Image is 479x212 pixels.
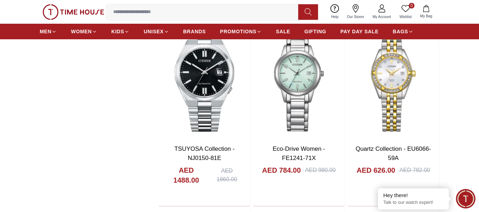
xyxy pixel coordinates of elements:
[383,192,444,199] div: Hey there!
[397,14,414,19] span: Wishlist
[253,18,344,139] img: Eco-Drive Women - FE1241-71X
[417,13,435,19] span: My Bag
[220,25,262,38] a: PROMOTIONS
[356,145,431,161] a: Quartz Collection - EU6066-59A
[71,28,92,35] span: WOMEN
[111,25,129,38] a: KIDS
[144,25,169,38] a: UNISEX
[393,25,413,38] a: BAGS
[276,25,290,38] a: SALE
[40,28,51,35] span: MEN
[357,165,395,175] h4: AED 626.00
[328,14,341,19] span: Help
[327,3,343,21] a: Help
[183,25,206,38] a: BRANDS
[43,4,104,20] img: ...
[166,165,207,185] h4: AED 1488.00
[304,28,326,35] span: GIFTING
[273,145,325,161] a: Eco-Drive Women - FE1241-71X
[370,14,394,19] span: My Account
[348,18,439,139] img: Quartz Collection - EU6066-59A
[174,145,235,161] a: TSUYOSA Collection - NJ0150-81E
[393,28,408,35] span: BAGS
[111,28,124,35] span: KIDS
[416,4,436,20] button: My Bag
[340,25,379,38] a: PAY DAY SALE
[159,18,250,139] img: TSUYOSA Collection - NJ0150-81E
[344,14,367,19] span: Our Stores
[409,3,414,8] span: 0
[71,25,97,38] a: WOMEN
[340,28,379,35] span: PAY DAY SALE
[211,167,243,184] div: AED 1860.00
[220,28,257,35] span: PROMOTIONS
[183,28,206,35] span: BRANDS
[400,166,430,174] div: AED 782.00
[383,200,444,206] p: Talk to our watch expert!
[395,3,416,21] a: 0Wishlist
[456,189,475,208] div: Chat Widget
[40,25,57,38] a: MEN
[305,166,335,174] div: AED 980.00
[343,3,368,21] a: Our Stores
[304,25,326,38] a: GIFTING
[144,28,163,35] span: UNISEX
[262,165,301,175] h4: AED 784.00
[276,28,290,35] span: SALE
